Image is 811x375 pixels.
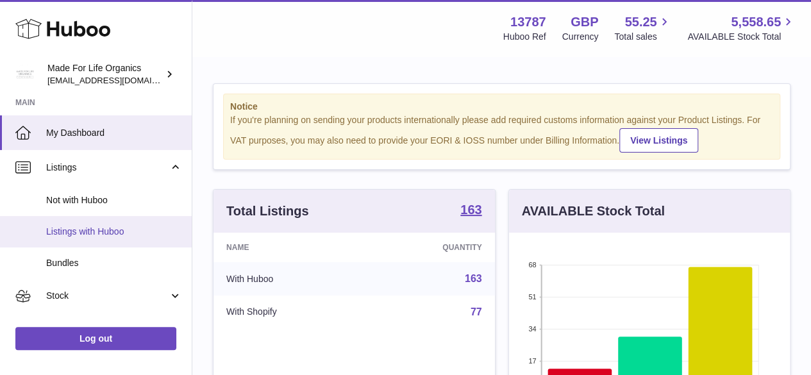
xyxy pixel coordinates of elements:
[614,13,671,43] a: 55.25 Total sales
[562,31,599,43] div: Currency
[46,290,169,302] span: Stock
[687,13,796,43] a: 5,558.65 AVAILABLE Stock Total
[46,194,182,206] span: Not with Huboo
[365,233,494,262] th: Quantity
[213,233,365,262] th: Name
[465,273,482,284] a: 163
[46,257,182,269] span: Bundles
[528,293,536,301] text: 51
[230,101,773,113] strong: Notice
[46,127,182,139] span: My Dashboard
[528,325,536,333] text: 34
[503,31,546,43] div: Huboo Ref
[46,226,182,238] span: Listings with Huboo
[528,261,536,269] text: 68
[47,62,163,87] div: Made For Life Organics
[528,357,536,365] text: 17
[46,162,169,174] span: Listings
[226,203,309,220] h3: Total Listings
[213,296,365,329] td: With Shopify
[522,203,665,220] h3: AVAILABLE Stock Total
[47,75,188,85] span: [EMAIL_ADDRESS][DOMAIN_NAME]
[510,13,546,31] strong: 13787
[460,203,481,216] strong: 163
[460,203,481,219] a: 163
[230,114,773,153] div: If you're planning on sending your products internationally please add required customs informati...
[471,306,482,317] a: 77
[624,13,656,31] span: 55.25
[614,31,671,43] span: Total sales
[571,13,598,31] strong: GBP
[15,65,35,84] img: internalAdmin-13787@internal.huboo.com
[687,31,796,43] span: AVAILABLE Stock Total
[15,327,176,350] a: Log out
[619,128,698,153] a: View Listings
[731,13,781,31] span: 5,558.65
[213,262,365,296] td: With Huboo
